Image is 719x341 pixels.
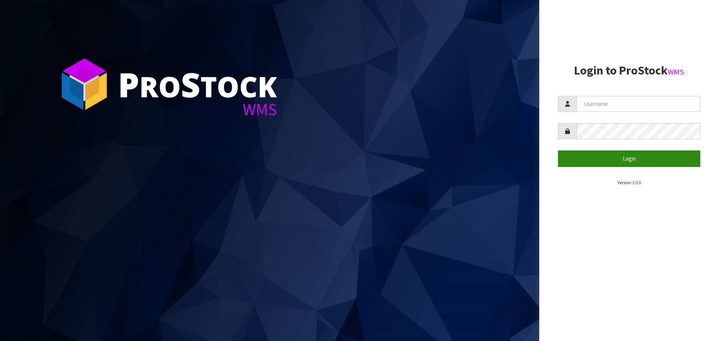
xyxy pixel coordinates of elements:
[558,64,700,77] h2: Login to ProStock
[618,180,641,185] small: Version 1.0.0
[118,61,139,107] span: P
[668,67,684,77] small: WMS
[56,56,112,112] img: ProStock Cube
[558,150,700,167] button: Login
[577,96,700,112] input: Username
[181,61,200,107] span: S
[118,67,277,101] div: ro tock
[118,101,277,118] div: WMS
